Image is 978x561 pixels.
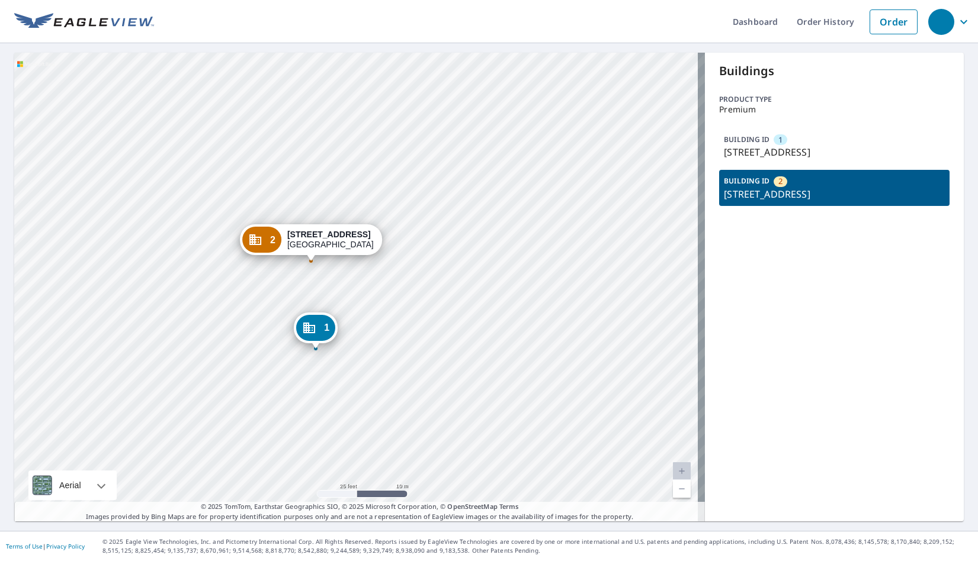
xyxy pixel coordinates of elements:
[719,94,950,105] p: Product type
[447,502,497,511] a: OpenStreetMap
[46,542,85,550] a: Privacy Policy
[724,134,769,144] p: BUILDING ID
[719,62,950,80] p: Buildings
[778,134,783,146] span: 1
[240,224,382,261] div: Dropped pin, building 2, Commercial property, 15991 Manchester Rd Ellisville, MO 63011
[324,323,329,332] span: 1
[719,105,950,114] p: Premium
[499,502,519,511] a: Terms
[6,543,85,550] p: |
[6,542,43,550] a: Terms of Use
[724,145,945,159] p: [STREET_ADDRESS]
[724,176,769,186] p: BUILDING ID
[287,230,374,250] div: [GEOGRAPHIC_DATA]
[56,470,85,500] div: Aerial
[201,502,519,512] span: © 2025 TomTom, Earthstar Geographics SIO, © 2025 Microsoft Corporation, ©
[870,9,918,34] a: Order
[14,13,154,31] img: EV Logo
[294,312,338,349] div: Dropped pin, building 1, Commercial property, 15991 Manchester Rd Ellisville, MO 63011
[28,470,117,500] div: Aerial
[270,236,275,244] span: 2
[102,537,972,555] p: © 2025 Eagle View Technologies, Inc. and Pictometry International Corp. All Rights Reserved. Repo...
[673,462,691,480] a: Current Level 20, Zoom In Disabled
[778,176,783,187] span: 2
[724,187,945,201] p: [STREET_ADDRESS]
[14,502,705,521] p: Images provided by Bing Maps are for property identification purposes only and are not a represen...
[673,480,691,498] a: Current Level 20, Zoom Out
[287,230,371,239] strong: [STREET_ADDRESS]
